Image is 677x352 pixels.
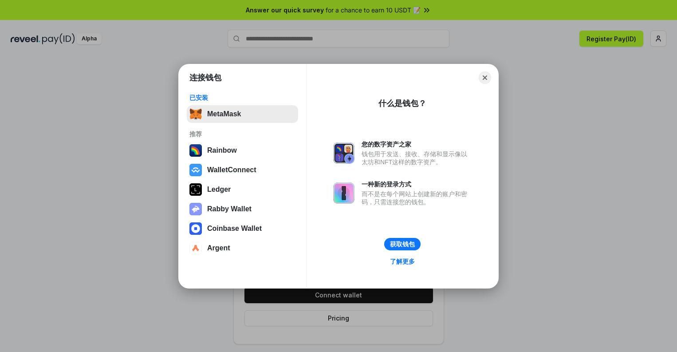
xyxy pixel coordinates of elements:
button: Close [479,71,491,84]
img: svg+xml,%3Csvg%20xmlns%3D%22http%3A%2F%2Fwww.w3.org%2F2000%2Fsvg%22%20width%3D%2228%22%20height%3... [189,183,202,196]
img: svg+xml,%3Csvg%20width%3D%2228%22%20height%3D%2228%22%20viewBox%3D%220%200%2028%2028%22%20fill%3D... [189,222,202,235]
div: 您的数字资产之家 [362,140,472,148]
div: 一种新的登录方式 [362,180,472,188]
div: Coinbase Wallet [207,225,262,233]
button: Ledger [187,181,298,198]
img: svg+xml,%3Csvg%20fill%3D%22none%22%20height%3D%2233%22%20viewBox%3D%220%200%2035%2033%22%20width%... [189,108,202,120]
img: svg+xml,%3Csvg%20xmlns%3D%22http%3A%2F%2Fwww.w3.org%2F2000%2Fsvg%22%20fill%3D%22none%22%20viewBox... [333,142,354,164]
div: 推荐 [189,130,295,138]
div: 了解更多 [390,257,415,265]
button: Coinbase Wallet [187,220,298,237]
button: Rabby Wallet [187,200,298,218]
h1: 连接钱包 [189,72,221,83]
a: 了解更多 [385,256,420,267]
div: 什么是钱包？ [378,98,426,109]
div: MetaMask [207,110,241,118]
div: 已安装 [189,94,295,102]
img: svg+xml,%3Csvg%20xmlns%3D%22http%3A%2F%2Fwww.w3.org%2F2000%2Fsvg%22%20fill%3D%22none%22%20viewBox... [333,182,354,204]
button: Argent [187,239,298,257]
div: 钱包用于发送、接收、存储和显示像以太坊和NFT这样的数字资产。 [362,150,472,166]
img: svg+xml,%3Csvg%20xmlns%3D%22http%3A%2F%2Fwww.w3.org%2F2000%2Fsvg%22%20fill%3D%22none%22%20viewBox... [189,203,202,215]
img: svg+xml,%3Csvg%20width%3D%22120%22%20height%3D%22120%22%20viewBox%3D%220%200%20120%20120%22%20fil... [189,144,202,157]
div: WalletConnect [207,166,256,174]
div: 获取钱包 [390,240,415,248]
div: Ledger [207,186,231,194]
div: Argent [207,244,230,252]
div: Rainbow [207,146,237,154]
button: Rainbow [187,142,298,159]
div: 而不是在每个网站上创建新的账户和密码，只需连接您的钱包。 [362,190,472,206]
img: svg+xml,%3Csvg%20width%3D%2228%22%20height%3D%2228%22%20viewBox%3D%220%200%2028%2028%22%20fill%3D... [189,242,202,254]
div: Rabby Wallet [207,205,252,213]
img: svg+xml,%3Csvg%20width%3D%2228%22%20height%3D%2228%22%20viewBox%3D%220%200%2028%2028%22%20fill%3D... [189,164,202,176]
button: MetaMask [187,105,298,123]
button: 获取钱包 [384,238,421,250]
button: WalletConnect [187,161,298,179]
